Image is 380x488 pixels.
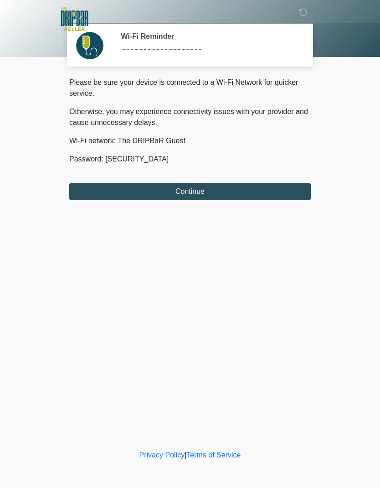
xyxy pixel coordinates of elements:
[69,106,311,128] p: Otherwise, you may experience connectivity issues with your provider and cause unnecessary delays.
[76,32,103,59] img: Agent Avatar
[69,154,311,165] p: Password: [SECURITY_DATA]
[69,183,311,200] button: Continue
[69,135,311,146] p: Wi-Fi network: The DRIPBaR Guest
[69,77,311,99] p: Please be sure your device is connected to a Wi-Fi Network for quicker service.
[60,7,88,31] img: The DRIPBaR - Keller Logo
[121,44,297,55] div: ~~~~~~~~~~~~~~~~~~~
[186,451,241,459] a: Terms of Service
[139,451,185,459] a: Privacy Policy
[185,451,186,459] a: |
